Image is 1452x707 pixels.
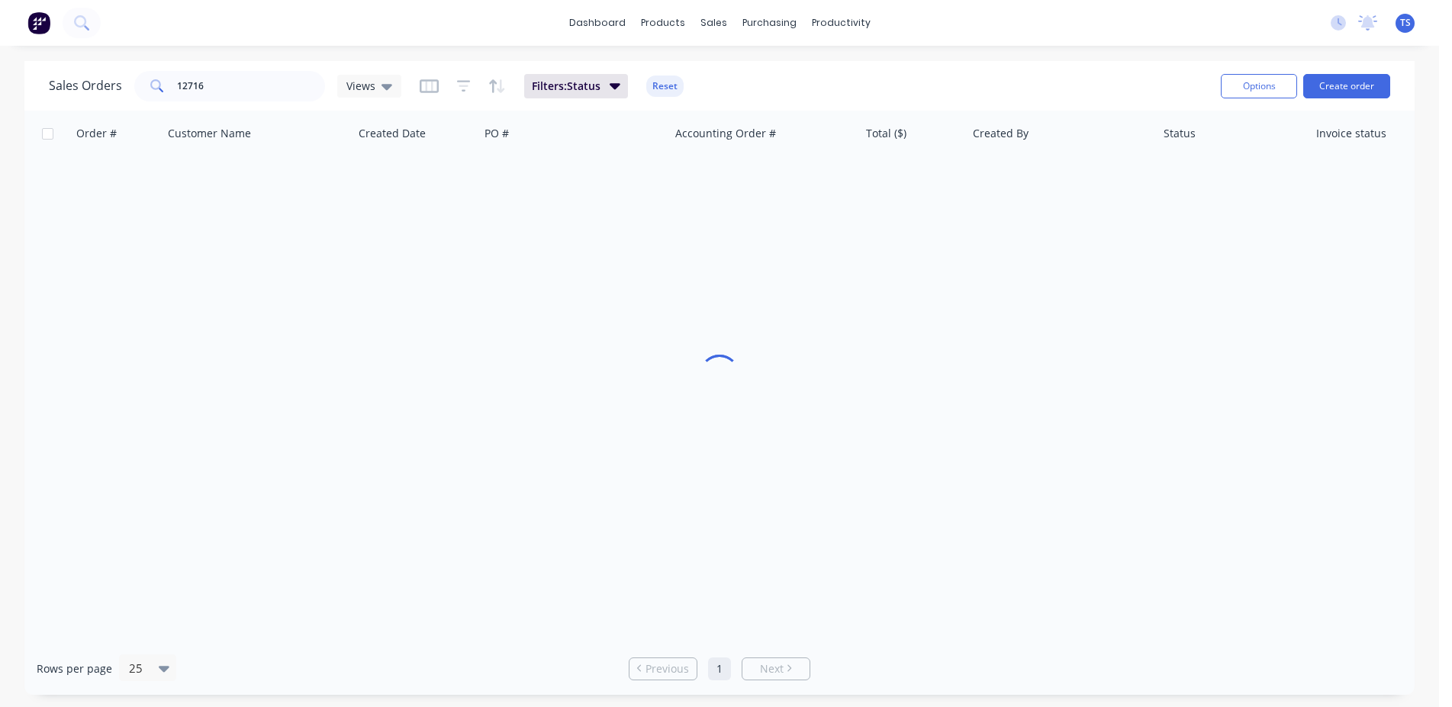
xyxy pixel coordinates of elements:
[735,11,804,34] div: purchasing
[1316,126,1386,141] div: Invoice status
[646,76,684,97] button: Reset
[1221,74,1297,98] button: Options
[49,79,122,93] h1: Sales Orders
[629,661,697,676] a: Previous page
[27,11,50,34] img: Factory
[37,661,112,676] span: Rows per page
[742,661,810,676] a: Next page
[693,11,735,34] div: sales
[346,78,375,94] span: Views
[1164,126,1196,141] div: Status
[804,11,878,34] div: productivity
[1400,16,1411,30] span: TS
[562,11,633,34] a: dashboard
[359,126,426,141] div: Created Date
[646,661,689,676] span: Previous
[485,126,509,141] div: PO #
[177,71,326,101] input: Search...
[623,657,816,680] ul: Pagination
[532,79,600,94] span: Filters: Status
[973,126,1029,141] div: Created By
[760,661,784,676] span: Next
[708,657,731,680] a: Page 1 is your current page
[524,74,628,98] button: Filters:Status
[76,126,117,141] div: Order #
[675,126,776,141] div: Accounting Order #
[633,11,693,34] div: products
[1303,74,1390,98] button: Create order
[866,126,906,141] div: Total ($)
[168,126,251,141] div: Customer Name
